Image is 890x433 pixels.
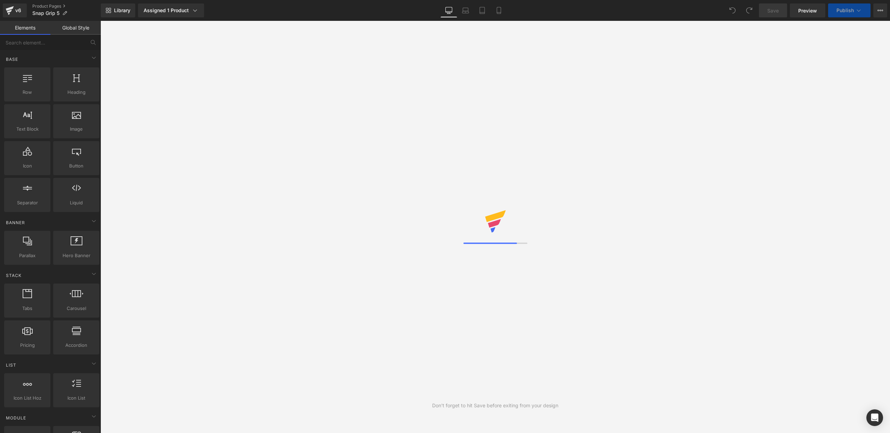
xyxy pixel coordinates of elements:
[55,199,97,206] span: Liquid
[5,272,22,279] span: Stack
[6,394,48,402] span: Icon List Hoz
[474,3,491,17] a: Tablet
[5,219,26,226] span: Banner
[866,409,883,426] div: Open Intercom Messenger
[3,3,27,17] a: v6
[14,6,23,15] div: v6
[6,252,48,259] span: Parallax
[6,199,48,206] span: Separator
[432,402,558,409] div: Don't forget to hit Save before exiting from your design
[6,89,48,96] span: Row
[114,7,130,14] span: Library
[32,10,59,16] span: Snap Grip 5
[5,362,17,368] span: List
[5,56,19,63] span: Base
[101,3,135,17] a: New Library
[55,89,97,96] span: Heading
[6,125,48,133] span: Text Block
[55,252,97,259] span: Hero Banner
[726,3,739,17] button: Undo
[828,3,871,17] button: Publish
[836,8,854,13] span: Publish
[32,3,101,9] a: Product Pages
[6,342,48,349] span: Pricing
[5,415,27,421] span: Module
[55,342,97,349] span: Accordion
[440,3,457,17] a: Desktop
[457,3,474,17] a: Laptop
[767,7,779,14] span: Save
[6,305,48,312] span: Tabs
[790,3,825,17] a: Preview
[873,3,887,17] button: More
[6,162,48,170] span: Icon
[798,7,817,14] span: Preview
[742,3,756,17] button: Redo
[55,125,97,133] span: Image
[55,162,97,170] span: Button
[55,394,97,402] span: Icon List
[55,305,97,312] span: Carousel
[50,21,101,35] a: Global Style
[144,7,199,14] div: Assigned 1 Product
[491,3,507,17] a: Mobile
